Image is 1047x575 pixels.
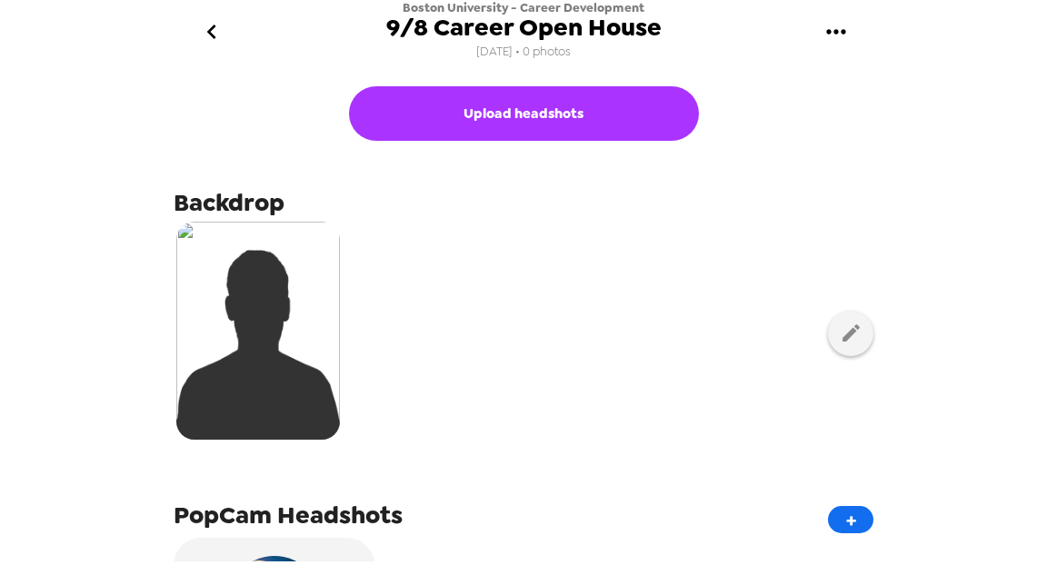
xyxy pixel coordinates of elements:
button: + [828,506,873,533]
img: silhouette [176,222,340,440]
span: 9/8 Career Open House [386,15,662,40]
button: go back [182,3,241,62]
span: PopCam Headshots [174,499,403,531]
span: [DATE] • 0 photos [476,40,571,64]
span: Backdrop [174,186,284,219]
button: Upload headshots [349,86,699,141]
button: gallery menu [806,3,865,62]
